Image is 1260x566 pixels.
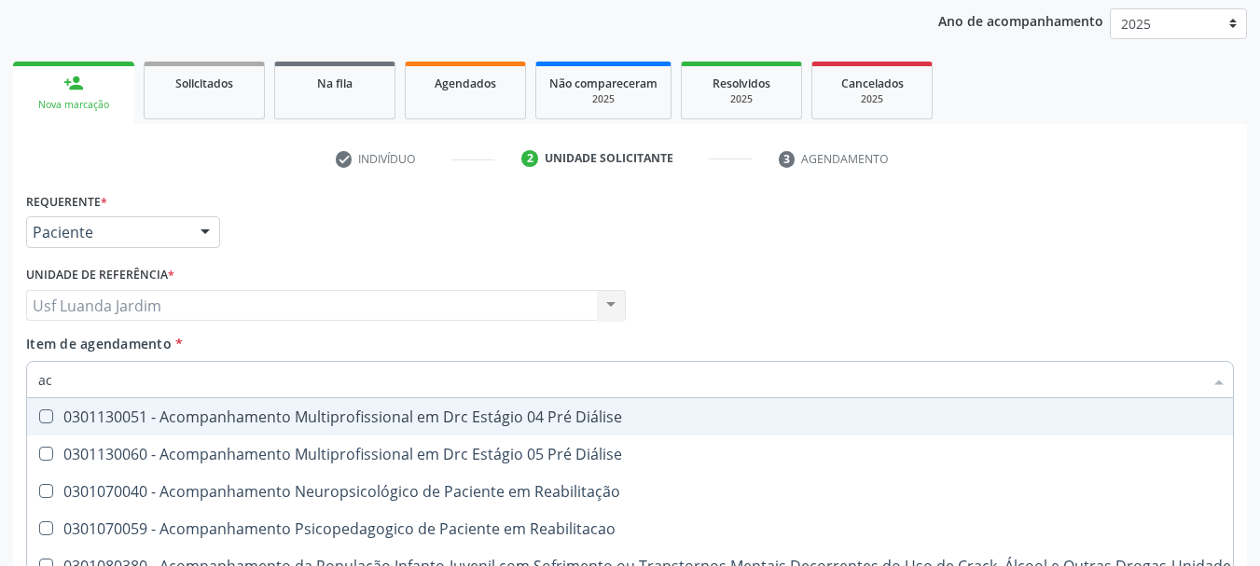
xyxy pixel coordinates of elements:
span: Solicitados [175,76,233,91]
div: 2025 [695,92,788,106]
div: person_add [63,73,84,93]
div: 2 [521,150,538,167]
span: Cancelados [841,76,904,91]
span: Resolvidos [713,76,770,91]
p: Ano de acompanhamento [938,8,1103,32]
input: Buscar por procedimentos [38,361,1203,398]
span: Paciente [33,223,182,242]
label: Requerente [26,187,107,216]
span: Não compareceram [549,76,658,91]
span: Agendados [435,76,496,91]
div: 2025 [549,92,658,106]
span: Item de agendamento [26,335,172,352]
label: Unidade de referência [26,261,174,290]
div: Nova marcação [26,98,121,112]
div: Unidade solicitante [545,150,673,167]
div: 2025 [825,92,919,106]
span: Na fila [317,76,353,91]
